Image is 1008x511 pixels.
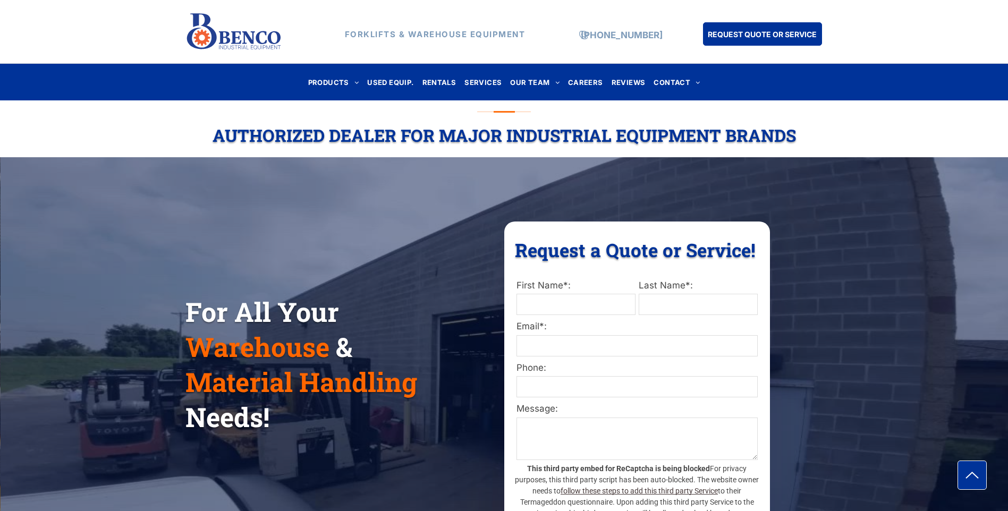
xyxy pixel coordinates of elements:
[418,75,461,89] a: RENTALS
[649,75,704,89] a: CONTACT
[607,75,650,89] a: REVIEWS
[304,75,363,89] a: PRODUCTS
[581,30,663,40] a: [PHONE_NUMBER]
[564,75,607,89] a: CAREERS
[527,464,710,473] strong: This third party embed for ReCaptcha is being blocked
[185,399,269,435] span: Needs!
[708,24,817,44] span: REQUEST QUOTE OR SERVICE
[561,487,718,495] a: follow these steps to add this third party Service
[185,294,339,329] span: For All Your
[185,364,417,399] span: Material Handling
[703,22,822,46] a: REQUEST QUOTE OR SERVICE
[213,124,796,147] span: Authorized Dealer For Major Industrial Equipment Brands
[516,402,758,416] label: Message:
[336,329,352,364] span: &
[363,75,418,89] a: USED EQUIP.
[516,279,636,293] label: First Name*:
[506,75,564,89] a: OUR TEAM
[460,75,506,89] a: SERVICES
[639,279,758,293] label: Last Name*:
[516,320,758,334] label: Email*:
[515,237,756,262] span: Request a Quote or Service!
[345,29,526,39] strong: FORKLIFTS & WAREHOUSE EQUIPMENT
[185,329,329,364] span: Warehouse
[516,361,758,375] label: Phone:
